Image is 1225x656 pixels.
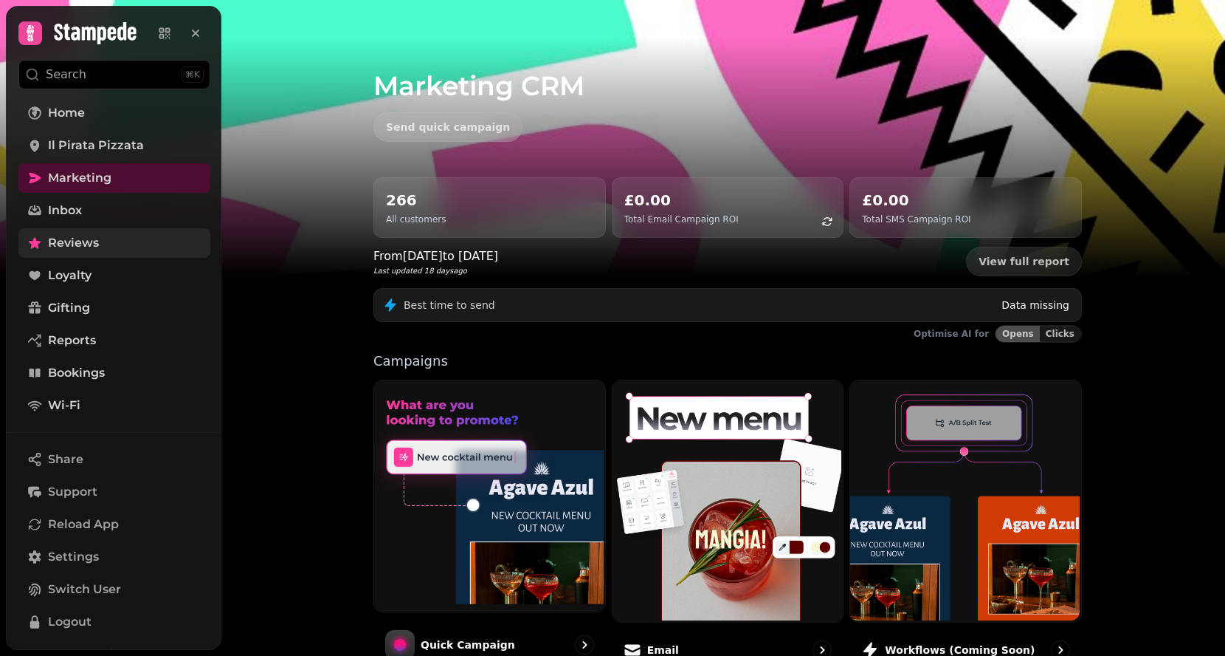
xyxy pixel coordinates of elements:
h2: £0.00 [862,190,970,211]
button: Send quick campaign [373,112,522,142]
span: Share [48,451,83,468]
p: Total SMS Campaign ROI [862,213,970,225]
span: Il Pirata Pizzata [48,137,144,154]
p: Optimise AI for [914,328,989,340]
img: Quick Campaign [373,379,604,610]
span: Clicks [1046,329,1074,338]
img: Workflows (coming soon) [849,379,1080,621]
a: Inbox [18,196,210,225]
p: Search [46,66,86,83]
a: Reports [18,326,210,355]
span: Reports [48,332,96,349]
p: All customers [386,213,446,225]
a: View full report [966,247,1082,276]
span: Gifting [48,299,90,317]
p: From [DATE] to [DATE] [373,247,498,265]
h1: Marketing CRM [373,35,1082,100]
span: Loyalty [48,267,92,284]
div: ⌘K [182,66,204,83]
a: Marketing [18,163,210,193]
a: Il Pirata Pizzata [18,131,210,160]
p: Campaigns [373,355,1082,368]
span: Reviews [48,234,99,252]
button: Share [18,445,210,474]
button: Logout [18,607,210,637]
span: Logout [48,613,92,631]
h2: £0.00 [624,190,739,211]
a: Wi-Fi [18,391,210,420]
img: Email [611,379,842,621]
button: Search⌘K [18,60,210,89]
span: Marketing [48,169,111,187]
span: Settings [48,548,99,566]
button: Switch User [18,575,210,604]
span: Support [48,483,97,501]
span: Wi-Fi [48,397,80,414]
span: Reload App [48,516,119,533]
span: Bookings [48,364,105,382]
a: Reviews [18,228,210,258]
span: Inbox [48,202,82,219]
span: Opens [1002,329,1034,338]
button: Opens [995,326,1040,342]
button: Support [18,477,210,507]
a: Settings [18,542,210,572]
p: Quick Campaign [421,638,515,652]
p: Best time to send [404,298,495,312]
svg: go to [577,638,592,652]
button: refresh [815,209,840,234]
p: Last updated 18 days ago [373,265,498,276]
span: Switch User [48,581,121,598]
span: Send quick campaign [386,122,510,132]
a: Loyalty [18,261,210,290]
a: Bookings [18,358,210,388]
p: Total Email Campaign ROI [624,213,739,225]
p: Data missing [1001,298,1069,312]
span: Home [48,104,85,122]
a: Gifting [18,293,210,323]
button: Reload App [18,510,210,539]
h2: 266 [386,190,446,211]
a: Home [18,98,210,128]
button: Clicks [1040,326,1081,342]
